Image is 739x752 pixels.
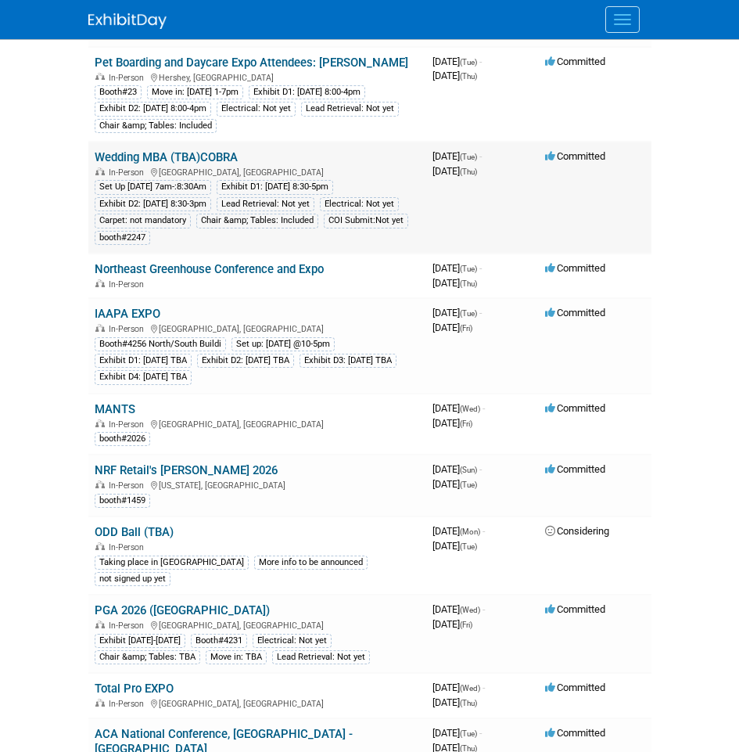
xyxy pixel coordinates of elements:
div: Lead Retrieval: Not yet [301,102,399,116]
span: Committed [545,727,605,739]
div: not signed up yet [95,572,170,586]
span: [DATE] [432,682,485,693]
span: (Mon) [460,527,480,536]
div: [GEOGRAPHIC_DATA], [GEOGRAPHIC_DATA] [95,322,420,334]
span: - [483,402,485,414]
span: [DATE] [432,322,472,333]
img: In-Person Event [95,621,105,628]
span: - [479,727,482,739]
span: In-Person [109,542,149,552]
div: Lead Retrieval: Not yet [272,650,370,664]
img: In-Person Event [95,279,105,287]
span: In-Person [109,73,149,83]
span: [DATE] [432,540,477,552]
span: [DATE] [432,70,477,81]
span: Considering [545,525,609,537]
span: In-Person [109,279,149,290]
span: (Tue) [460,153,477,161]
div: booth#2247 [95,231,150,245]
div: Exhibit D1: [DATE] 8:00-4pm [249,85,365,99]
div: Exhibit D2: [DATE] TBA [197,354,294,368]
span: Committed [545,262,605,274]
div: [GEOGRAPHIC_DATA], [GEOGRAPHIC_DATA] [95,165,420,178]
img: In-Person Event [95,480,105,488]
span: Committed [545,56,605,67]
span: - [479,56,482,67]
a: MANTS [95,402,135,416]
a: Total Pro EXPO [95,682,174,696]
a: ODD Ball (TBA) [95,525,174,539]
img: In-Person Event [95,73,105,81]
span: [DATE] [432,478,477,490]
span: [DATE] [432,603,485,615]
span: Committed [545,307,605,318]
span: - [483,682,485,693]
span: (Tue) [460,729,477,738]
span: Committed [545,402,605,414]
div: [GEOGRAPHIC_DATA], [GEOGRAPHIC_DATA] [95,618,420,631]
span: - [479,307,482,318]
img: ExhibitDay [88,13,167,29]
span: In-Person [109,324,149,334]
span: [DATE] [432,165,477,177]
span: (Fri) [460,419,472,428]
span: (Wed) [460,405,480,413]
div: Booth#4231 [191,634,247,648]
div: Exhibit [DATE]-[DATE] [95,634,185,648]
div: Booth#4256 North/South Buildi [95,337,226,351]
div: Chair &amp; Tables: TBA [95,650,200,664]
span: (Thu) [460,699,477,707]
span: - [483,603,485,615]
div: Set up: [DATE] @10-5pm [231,337,335,351]
div: Chair &amp; Tables: Included [95,119,217,133]
span: (Tue) [460,264,477,273]
span: (Tue) [460,309,477,318]
div: booth#2026 [95,432,150,446]
span: (Wed) [460,684,480,693]
div: Hershey, [GEOGRAPHIC_DATA] [95,70,420,83]
span: [DATE] [432,525,485,537]
span: (Tue) [460,58,477,67]
img: In-Person Event [95,542,105,550]
div: Exhibit D2: [DATE] 8:30-3pm [95,197,211,211]
span: [DATE] [432,277,477,289]
div: Electrical: Not yet [253,634,332,648]
div: Taking place in [GEOGRAPHIC_DATA] [95,556,249,570]
div: Exhibit D2: [DATE] 8:00-4pm [95,102,211,116]
span: - [479,463,482,475]
div: COI Submit:Not yet [324,214,408,228]
span: Committed [545,682,605,693]
span: (Tue) [460,542,477,551]
span: [DATE] [432,618,472,630]
img: In-Person Event [95,419,105,427]
span: [DATE] [432,262,482,274]
div: More info to be announced [254,556,368,570]
span: In-Person [109,621,149,631]
div: Set Up [DATE] 7am-:8:30Am [95,180,211,194]
span: - [479,150,482,162]
span: [DATE] [432,417,472,429]
div: Carpet: not mandatory [95,214,191,228]
img: In-Person Event [95,699,105,707]
a: IAAPA EXPO [95,307,160,321]
span: (Tue) [460,480,477,489]
div: Booth#23 [95,85,142,99]
span: In-Person [109,699,149,709]
div: Chair &amp; Tables: Included [196,214,318,228]
div: [GEOGRAPHIC_DATA], [GEOGRAPHIC_DATA] [95,417,420,430]
span: (Fri) [460,324,472,333]
span: [DATE] [432,402,485,414]
div: [US_STATE], [GEOGRAPHIC_DATA] [95,478,420,491]
div: Exhibit D3: [DATE] TBA [300,354,396,368]
a: NRF Retail's [PERSON_NAME] 2026 [95,463,278,477]
span: (Wed) [460,606,480,614]
span: In-Person [109,480,149,491]
span: - [479,262,482,274]
a: Northeast Greenhouse Conference and Expo [95,262,324,276]
a: Wedding MBA (TBA)COBRA [95,150,238,164]
div: [GEOGRAPHIC_DATA], [GEOGRAPHIC_DATA] [95,696,420,709]
span: (Fri) [460,621,472,629]
div: Move in: [DATE] 1-7pm [147,85,243,99]
span: In-Person [109,167,149,178]
button: Menu [605,6,640,33]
